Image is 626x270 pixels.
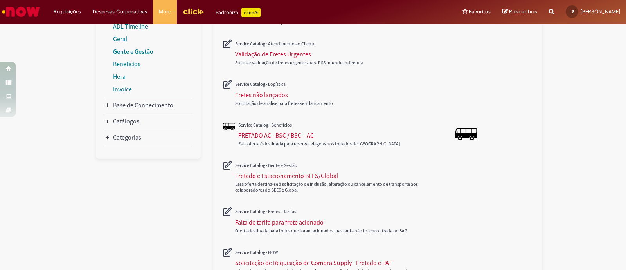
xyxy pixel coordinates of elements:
[509,8,537,15] span: Rascunhos
[93,8,147,16] span: Despesas Corporativas
[183,5,204,17] img: click_logo_yellow_360x200.png
[1,4,41,20] img: ServiceNow
[502,8,537,16] a: Rascunhos
[216,8,261,17] div: Padroniza
[570,9,574,14] span: LS
[469,8,491,16] span: Favoritos
[241,8,261,17] p: +GenAi
[159,8,171,16] span: More
[54,8,81,16] span: Requisições
[581,8,620,15] span: [PERSON_NAME]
